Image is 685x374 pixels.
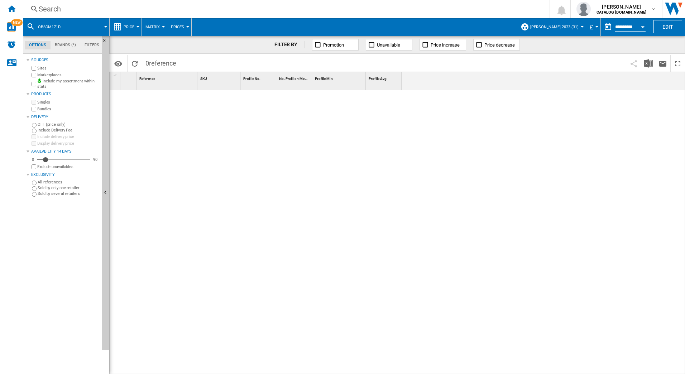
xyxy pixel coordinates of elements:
div: FILTER BY [274,41,305,48]
span: Profile Min [315,77,333,81]
div: Search [39,4,531,14]
span: Reference [139,77,155,81]
input: All references [32,181,37,185]
img: alerts-logo.svg [7,40,16,49]
button: md-calendar [601,20,615,34]
md-slider: Availability [37,156,90,163]
div: Sort None [199,72,240,83]
button: Price [124,18,138,36]
button: Hide [102,36,111,49]
span: NEW [11,19,23,26]
input: Sold by several retailers [32,192,37,197]
div: Sources [31,57,99,63]
label: Include Delivery Fee [38,128,99,133]
input: Include delivery price [32,134,36,139]
span: SKU [200,77,207,81]
button: Price increase [420,39,466,51]
div: Profile Avg Sort None [367,72,402,83]
input: Sold by only one retailer [32,186,37,191]
label: Display delivery price [37,141,99,146]
label: Exclude unavailables [37,164,99,169]
input: Sites [32,66,36,71]
button: Share this bookmark with others [627,55,641,72]
span: 0 [142,55,180,70]
span: Profile No. [243,77,260,81]
div: 0 [30,157,36,162]
input: Display delivery price [32,141,36,146]
button: Maximize [671,55,685,72]
button: Price decrease [473,39,520,51]
div: Price [113,18,138,36]
span: [PERSON_NAME] 2023 (31) [530,25,579,29]
input: Singles [32,100,36,105]
span: No. Profile < Me [279,77,304,81]
div: Products [31,91,99,97]
button: Reload [128,55,142,72]
span: reference [149,59,176,67]
div: Sort None [138,72,197,83]
div: 90 [91,157,99,162]
button: Unavailable [366,39,412,51]
label: Include my assortment within stats [37,78,99,90]
input: Marketplaces [32,73,36,77]
div: Sort None [313,72,365,83]
md-tab-item: Filters [80,41,104,49]
label: Include delivery price [37,134,99,139]
label: All references [38,179,99,185]
button: Download in Excel [641,55,656,72]
div: Sort None [278,72,312,83]
div: SKU Sort None [199,72,240,83]
label: Sites [37,66,99,71]
span: Profile Avg [369,77,387,81]
div: Exclusivity [31,172,99,178]
label: Bundles [37,106,99,112]
div: Profile Min Sort None [313,72,365,83]
span: Prices [171,25,184,29]
span: Unavailable [377,42,400,48]
md-menu: Currency [586,18,601,36]
span: £ [590,23,593,31]
button: Promotion [312,39,359,51]
span: Matrix [145,25,160,29]
label: Sold by several retailers [38,191,99,196]
div: Availability 14 Days [31,149,99,154]
button: £ [590,18,597,36]
md-tab-item: Options [25,41,51,49]
img: wise-card.svg [7,22,16,32]
div: Profile No. Sort None [242,72,276,83]
label: Singles [37,100,99,105]
label: Sold by only one retailer [38,185,99,191]
input: Display delivery price [32,164,36,169]
button: Prices [171,18,188,36]
div: Sort None [242,72,276,83]
img: mysite-bg-18x18.png [37,78,42,83]
button: Options [111,57,125,70]
span: Price increase [431,42,460,48]
button: Send this report by email [656,55,670,72]
button: Edit [653,20,682,33]
span: Price [124,25,134,29]
b: CATALOG [DOMAIN_NAME] [597,10,646,15]
span: [PERSON_NAME] [597,3,646,10]
div: Delivery [31,114,99,120]
img: profile.jpg [576,2,591,16]
md-tab-item: Brands (*) [51,41,80,49]
img: excel-24x24.png [644,59,653,68]
div: [PERSON_NAME] 2023 (31) [521,18,582,36]
div: Sort None [122,72,136,83]
span: OB6CM171D [38,25,61,29]
label: OFF (price only) [38,122,99,127]
span: Promotion [323,42,344,48]
span: Price decrease [484,42,515,48]
button: [PERSON_NAME] 2023 (31) [530,18,582,36]
div: Sort None [367,72,402,83]
input: OFF (price only) [32,123,37,128]
div: No. Profile < Me Sort None [278,72,312,83]
button: Matrix [145,18,163,36]
input: Bundles [32,107,36,111]
button: OB6CM171D [38,18,68,36]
